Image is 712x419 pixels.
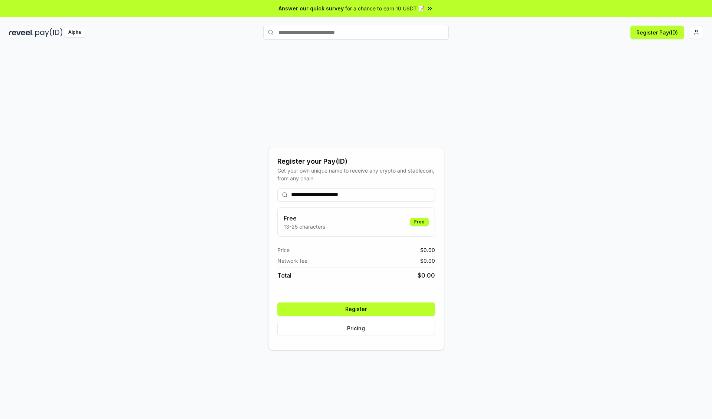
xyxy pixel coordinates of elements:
[35,28,63,37] img: pay_id
[9,28,34,37] img: reveel_dark
[277,167,435,182] div: Get your own unique name to receive any crypto and stablecoin, from any chain
[284,223,325,230] p: 13-25 characters
[418,271,435,280] span: $ 0.00
[420,257,435,265] span: $ 0.00
[410,218,429,226] div: Free
[630,26,684,39] button: Register Pay(ID)
[345,4,425,12] span: for a chance to earn 10 USDT 📝
[277,246,290,254] span: Price
[277,322,435,335] button: Pricing
[64,28,85,37] div: Alpha
[277,271,291,280] span: Total
[284,214,325,223] h3: Free
[277,302,435,316] button: Register
[277,156,435,167] div: Register your Pay(ID)
[278,4,344,12] span: Answer our quick survey
[420,246,435,254] span: $ 0.00
[277,257,307,265] span: Network fee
